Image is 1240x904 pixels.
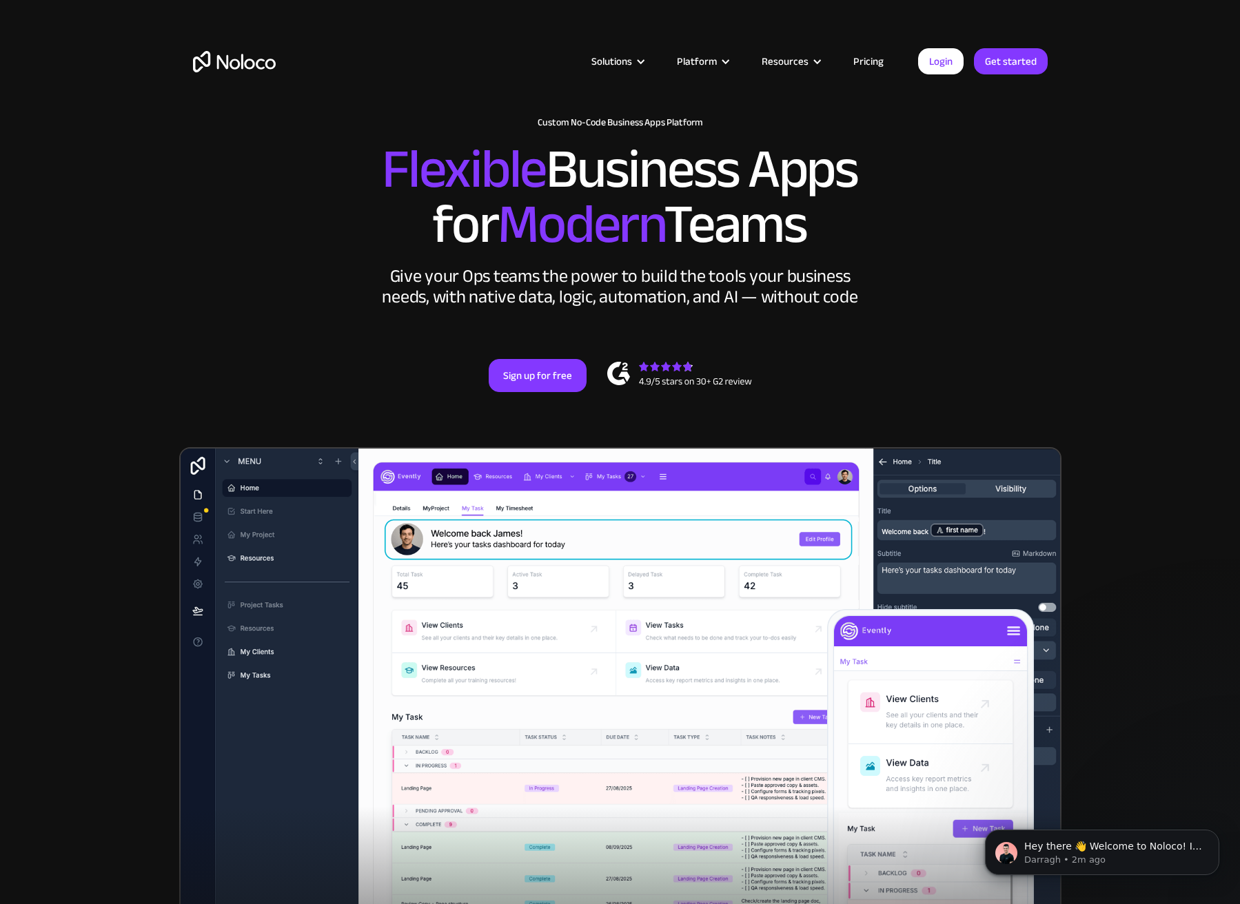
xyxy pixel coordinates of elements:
[677,52,717,70] div: Platform
[974,48,1048,74] a: Get started
[382,118,546,220] span: Flexible
[489,359,587,392] a: Sign up for free
[379,266,862,307] div: Give your Ops teams the power to build the tools your business needs, with native data, logic, au...
[744,52,836,70] div: Resources
[193,51,276,72] a: home
[574,52,660,70] div: Solutions
[498,173,664,276] span: Modern
[591,52,632,70] div: Solutions
[660,52,744,70] div: Platform
[193,142,1048,252] h2: Business Apps for Teams
[964,801,1240,897] iframe: Intercom notifications message
[762,52,809,70] div: Resources
[836,52,901,70] a: Pricing
[918,48,964,74] a: Login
